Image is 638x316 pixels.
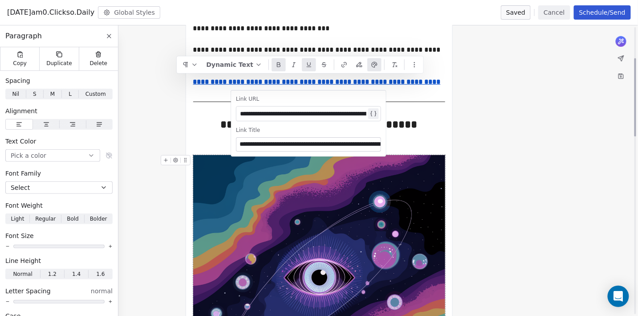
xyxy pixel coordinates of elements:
[5,231,34,240] span: Font Size
[7,7,94,18] span: [DATE]am0.Clickso.Daily
[203,58,266,71] button: Dynamic Text
[538,5,570,20] button: Cancel
[236,127,381,134] div: Link Title
[574,5,631,20] button: Schedule/Send
[5,149,100,162] button: Pick a color
[5,169,41,178] span: Font Family
[13,60,27,67] span: Copy
[13,270,32,278] span: Normal
[72,270,81,278] span: 1.4
[50,90,55,98] span: M
[5,201,43,210] span: Font Weight
[46,60,72,67] span: Duplicate
[5,137,36,146] span: Text Color
[608,286,629,307] div: Open Intercom Messenger
[5,31,42,41] span: Paragraph
[12,90,19,98] span: Nil
[91,287,113,295] span: normal
[5,287,51,295] span: Letter Spacing
[48,270,57,278] span: 1.2
[11,215,24,223] span: Light
[85,90,106,98] span: Custom
[5,76,30,85] span: Spacing
[67,215,79,223] span: Bold
[96,270,105,278] span: 1.6
[5,107,37,115] span: Alignment
[69,90,72,98] span: L
[90,215,107,223] span: Bolder
[5,256,41,265] span: Line Height
[11,183,30,192] span: Select
[33,90,37,98] span: S
[501,5,531,20] button: Saved
[90,60,108,67] span: Delete
[35,215,56,223] span: Regular
[236,95,381,103] div: Link URL
[98,6,160,19] button: Global Styles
